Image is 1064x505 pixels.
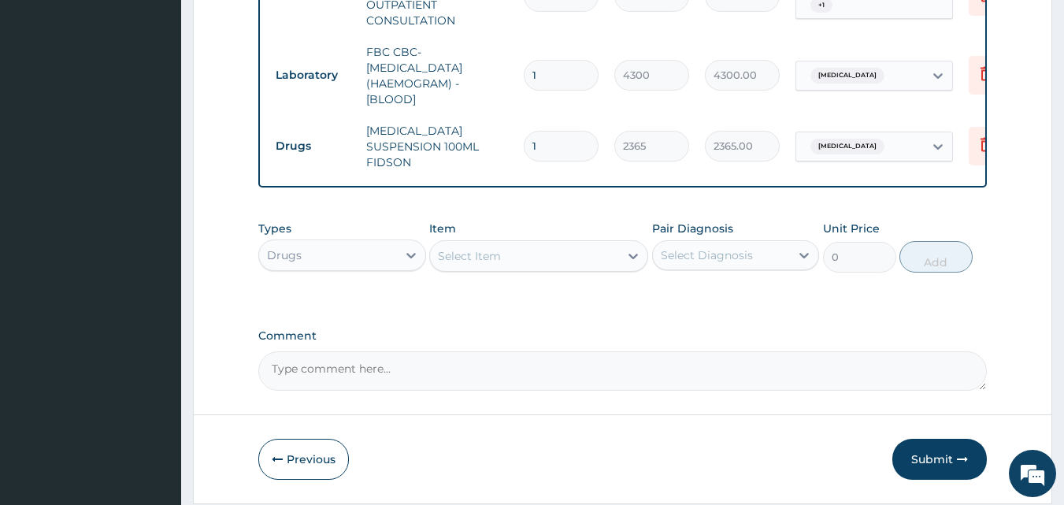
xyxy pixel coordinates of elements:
[899,241,973,273] button: Add
[258,8,296,46] div: Minimize live chat window
[268,132,358,161] td: Drugs
[810,68,884,84] span: [MEDICAL_DATA]
[823,221,880,236] label: Unit Price
[258,439,349,480] button: Previous
[358,115,516,178] td: [MEDICAL_DATA] SUSPENSION 100ML FIDSON
[267,247,302,263] div: Drugs
[429,221,456,236] label: Item
[438,248,501,264] div: Select Item
[661,247,753,263] div: Select Diagnosis
[82,88,265,109] div: Chat with us now
[810,139,884,154] span: [MEDICAL_DATA]
[29,79,64,118] img: d_794563401_company_1708531726252_794563401
[892,439,987,480] button: Submit
[268,61,358,90] td: Laboratory
[91,152,217,311] span: We're online!
[258,329,988,343] label: Comment
[8,337,300,392] textarea: Type your message and hit 'Enter'
[652,221,733,236] label: Pair Diagnosis
[358,36,516,115] td: FBC CBC-[MEDICAL_DATA] (HAEMOGRAM) - [BLOOD]
[258,222,291,236] label: Types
